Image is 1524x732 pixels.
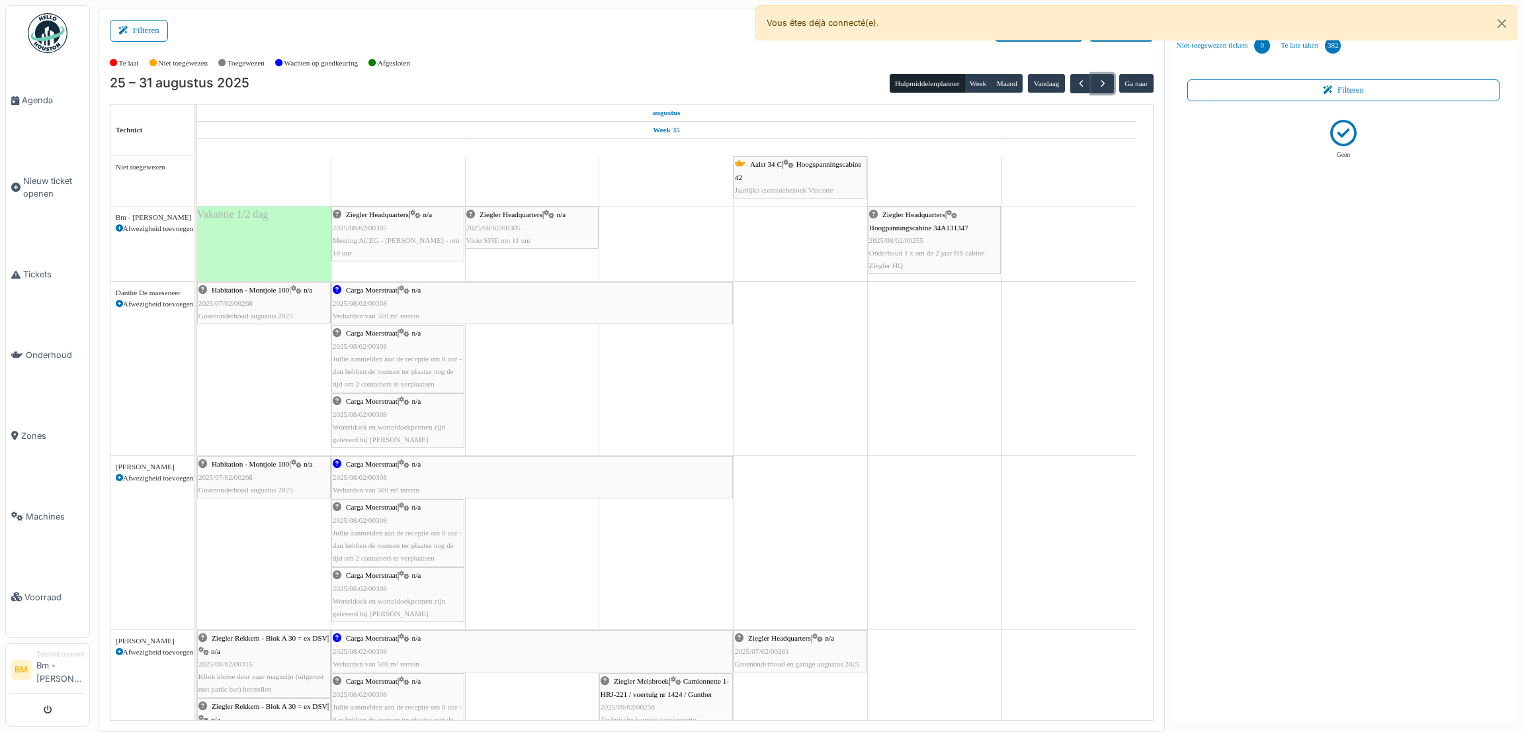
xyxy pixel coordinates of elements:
label: Afgesloten [378,58,410,69]
span: 2025/08/62/00305 [333,224,387,232]
h2: 25 – 31 augustus 2025 [110,75,249,91]
a: Nieuw ticket openen [6,141,89,234]
span: Verharden van 500 m² terrein [333,486,419,494]
span: n/a [412,677,421,685]
div: Technicusmanager [36,649,84,659]
span: 2025/09/62/00256 [601,703,655,711]
label: Niet toegewezen [158,58,208,69]
span: Carga Moerstraat [346,634,398,642]
a: BM TechnicusmanagerBm - [PERSON_NAME] [11,649,84,694]
span: Klink kleine deur naar magazijn (uitgerust met panic bar) herstellen [198,672,324,693]
span: n/a [304,286,313,294]
div: | [333,501,463,565]
label: Toegewezen [228,58,265,69]
span: Ziegler Melsbroek [614,677,669,685]
a: Onderhoud [6,315,89,396]
span: 2025/08/62/00308 [333,299,387,307]
div: | [198,284,329,322]
button: Filteren [110,20,168,42]
button: Volgende [1091,74,1113,93]
div: [PERSON_NAME] [116,461,189,473]
button: Hulpmiddelenplanner [890,74,965,93]
span: n/a [423,210,433,218]
a: Machines [6,476,89,557]
a: 26 augustus 2025 [387,139,409,156]
span: 2025/08/62/00308 [333,690,387,698]
button: Vorige [1070,74,1092,93]
a: Tickets [6,234,89,315]
span: 2025/08/62/00308 [333,342,387,350]
span: Ziegler Headquarters [346,210,409,218]
span: 2025/08/62/00308 [333,516,387,524]
button: Close [1487,6,1517,41]
span: Camionnette 1-HRJ-221 / voertuig nr 1424 / Gunther [601,677,729,698]
img: Badge_color-CXgf-gQk.svg [28,13,67,53]
button: Week [964,74,992,93]
span: Carga Moerstraat [346,460,398,468]
span: Ziegler Headquarters [748,634,811,642]
span: n/a [211,715,220,723]
span: 2025/08/62/00308 [333,647,387,655]
li: Bm - [PERSON_NAME] [36,649,84,690]
span: Technische keuring camionnette [601,715,697,723]
span: Hoogpanningscabine 34A131347 [869,224,968,232]
a: Zones [6,396,89,477]
span: n/a [412,329,421,337]
div: | [735,632,866,670]
div: | [198,458,329,496]
div: | [333,458,732,496]
div: | [198,632,329,696]
span: Jaarlijks controlebezoek Vincotte [735,186,833,194]
span: 2025/08/62/00308 [333,410,387,418]
p: Geen [1337,150,1351,160]
a: 25 augustus 2025 [251,139,276,156]
div: [PERSON_NAME] [116,635,189,647]
button: Ga naar [1119,74,1154,93]
div: Niet toegewezen [116,161,189,173]
span: n/a [412,460,421,468]
a: Voorraad [6,557,89,637]
span: n/a [412,571,421,579]
li: BM [11,660,31,680]
div: | [333,632,732,670]
a: 28 augustus 2025 [654,139,678,156]
span: Hoogspanningscabine 42 [735,160,862,181]
span: n/a [304,460,313,468]
span: Carga Moerstraat [346,397,398,405]
span: Nieuw ticket openen [23,175,84,200]
button: Maand [991,74,1023,93]
span: n/a [412,397,421,405]
span: Carga Moerstraat [346,286,398,294]
a: 31 augustus 2025 [1057,139,1080,156]
a: 29 augustus 2025 [789,139,812,156]
div: | [735,158,866,197]
div: Afwezigheid toevoegen [116,298,189,310]
span: Ziegler Headquarters [882,210,945,218]
span: Habitation - Montjoie 100 [212,286,289,294]
div: Afwezigheid toevoegen [116,647,189,658]
span: Groenonderhoud augustus 2025 [198,486,293,494]
span: Onderhoud [26,349,84,361]
span: Vakantie 1/2 dag [197,208,269,220]
button: Vandaag [1028,74,1064,93]
span: Machines [26,510,84,523]
span: Technici [116,126,142,134]
span: 2025/08/62/00308 [333,584,387,592]
div: Bm - [PERSON_NAME] [116,212,189,223]
a: Niet-toegewezen tickets [1171,28,1276,64]
span: n/a [412,503,421,511]
span: n/a [557,210,566,218]
div: Afwezigheid toevoegen [116,473,189,484]
span: Jullie aanmelden aan de receptie om 8 uur - dan hebben de mensen ter plaatse nog de tijd om 2 con... [333,529,462,562]
label: Te laat [119,58,139,69]
span: Ziegler Rekkem - Blok A 30 = ex DSV [212,634,327,642]
div: Vous êtes déjà connecté(e). [755,5,1517,40]
span: n/a [412,634,421,642]
span: Ziegler Headquarters [480,210,542,218]
span: 2025/08/62/00308 [333,473,387,481]
span: Ziegler Rekkem - Blok A 30 = ex DSV [212,702,327,710]
div: | [333,284,732,322]
div: 0 [1254,38,1270,54]
span: 2025/08/62/00315 [198,660,253,668]
div: | [601,675,732,726]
